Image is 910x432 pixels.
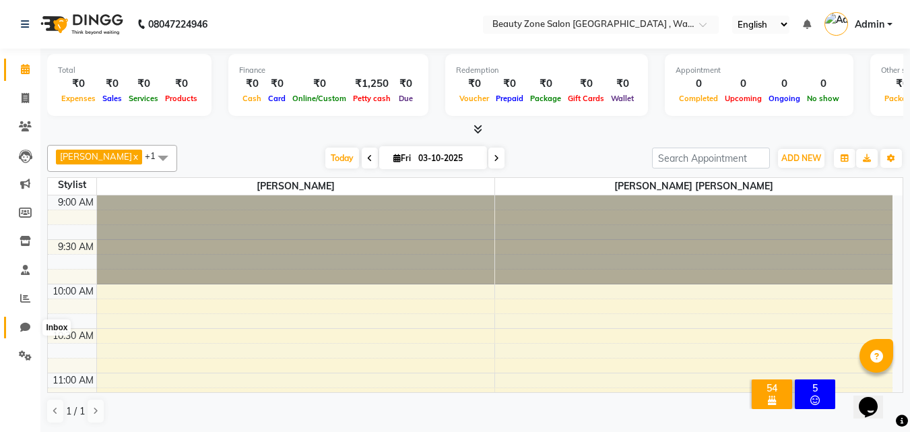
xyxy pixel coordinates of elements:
[125,94,162,103] span: Services
[289,94,350,103] span: Online/Custom
[66,404,85,419] span: 1 / 1
[58,94,99,103] span: Expenses
[99,76,125,92] div: ₹0
[265,94,289,103] span: Card
[125,76,162,92] div: ₹0
[676,94,721,103] span: Completed
[350,94,394,103] span: Petty cash
[778,149,824,168] button: ADD NEW
[145,150,166,161] span: +1
[652,148,770,168] input: Search Appointment
[564,76,608,92] div: ₹0
[50,284,96,299] div: 10:00 AM
[48,178,96,192] div: Stylist
[676,65,843,76] div: Appointment
[765,94,804,103] span: Ongoing
[853,378,897,419] iframe: chat widget
[527,76,564,92] div: ₹0
[608,94,637,103] span: Wallet
[608,76,637,92] div: ₹0
[754,382,789,394] div: 54
[58,76,99,92] div: ₹0
[60,151,132,162] span: [PERSON_NAME]
[804,76,843,92] div: 0
[289,76,350,92] div: ₹0
[42,319,71,336] div: Inbox
[824,12,848,36] img: Admin
[55,240,96,254] div: 9:30 AM
[325,148,359,168] span: Today
[162,76,201,92] div: ₹0
[239,76,265,92] div: ₹0
[58,65,201,76] div: Total
[456,76,492,92] div: ₹0
[721,76,765,92] div: 0
[394,76,418,92] div: ₹0
[34,5,127,43] img: logo
[50,373,96,388] div: 11:00 AM
[148,5,207,43] b: 08047224946
[492,94,527,103] span: Prepaid
[527,94,564,103] span: Package
[721,94,765,103] span: Upcoming
[414,148,482,168] input: 2025-10-03
[855,18,884,32] span: Admin
[798,382,833,394] div: 5
[804,94,843,103] span: No show
[162,94,201,103] span: Products
[456,94,492,103] span: Voucher
[765,76,804,92] div: 0
[350,76,394,92] div: ₹1,250
[495,178,893,195] span: [PERSON_NAME] [PERSON_NAME]
[564,94,608,103] span: Gift Cards
[456,65,637,76] div: Redemption
[132,151,138,162] a: x
[781,153,821,163] span: ADD NEW
[239,65,418,76] div: Finance
[265,76,289,92] div: ₹0
[97,178,494,195] span: [PERSON_NAME]
[55,195,96,210] div: 9:00 AM
[239,94,265,103] span: Cash
[99,94,125,103] span: Sales
[390,153,414,163] span: Fri
[492,76,527,92] div: ₹0
[395,94,416,103] span: Due
[676,76,721,92] div: 0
